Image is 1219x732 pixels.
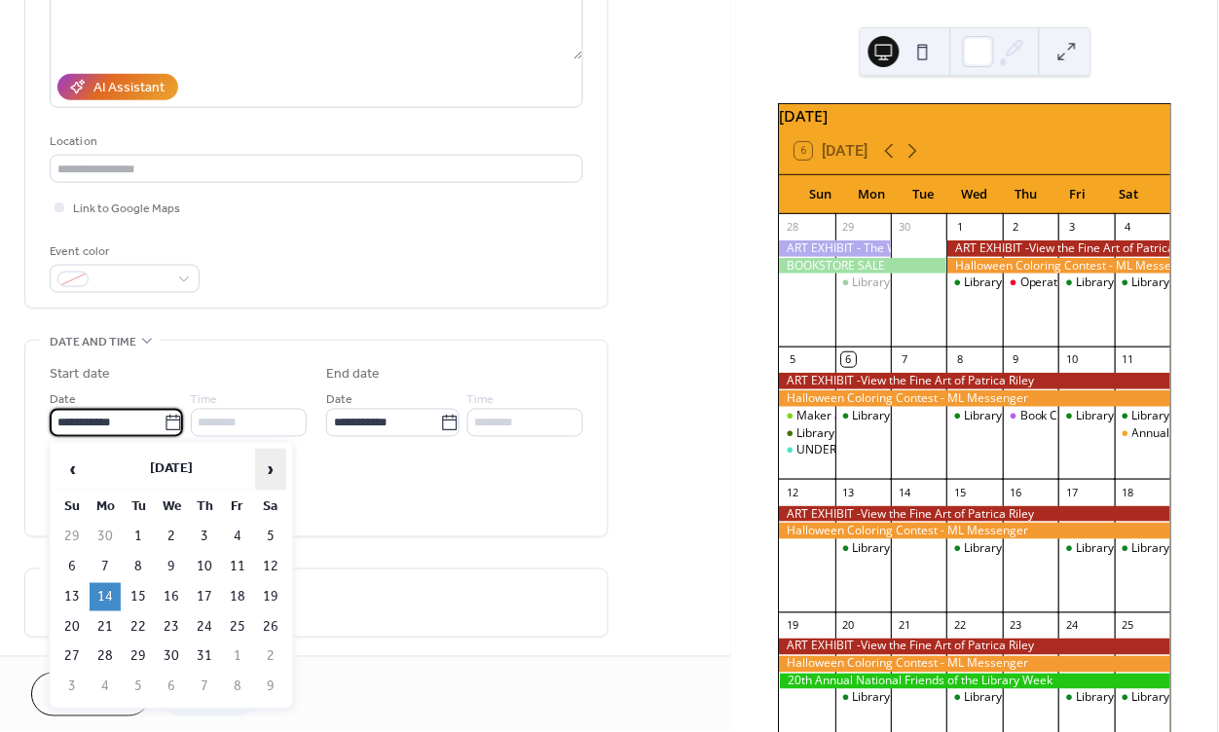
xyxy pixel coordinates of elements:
[57,450,87,489] span: ‹
[854,540,924,557] div: Library Open
[156,493,187,521] th: We
[780,656,1171,673] div: Halloween Coloring Contest - ML Messenger
[1077,274,1147,291] div: Library Open
[1133,540,1203,557] div: Library Open
[156,643,187,672] td: 30
[1065,220,1080,235] div: 3
[1133,274,1203,291] div: Library Open
[123,523,154,551] td: 1
[1116,408,1171,424] div: Library Open
[56,643,88,672] td: 27
[1116,540,1171,557] div: Library Open
[1116,690,1171,707] div: Library Open
[780,442,835,458] div: UNDER THE AWNING Local Area Author Book Signing
[795,175,847,214] div: Sun
[90,643,121,672] td: 28
[1010,352,1024,367] div: 9
[90,449,253,491] th: [DATE]
[56,553,88,581] td: 6
[1053,175,1104,214] div: Fri
[255,674,286,702] td: 9
[222,583,253,611] td: 18
[854,690,924,707] div: Library Open
[56,523,88,551] td: 29
[90,493,121,521] th: Mo
[156,553,187,581] td: 9
[90,583,121,611] td: 14
[50,241,196,262] div: Event color
[780,639,1171,655] div: ART EXHIBIT -View the Fine Art of Patrica Riley
[898,618,912,633] div: 21
[965,274,1035,291] div: Library Open
[1010,220,1024,235] div: 2
[854,274,924,291] div: Library Open
[255,613,286,641] td: 26
[189,583,220,611] td: 17
[947,690,1003,707] div: Library Open
[797,442,1087,458] div: UNDER THE AWNING Local Area Author Book Signing
[1133,690,1203,707] div: Library Open
[467,390,495,411] span: Time
[56,583,88,611] td: 13
[950,175,1002,214] div: Wed
[836,274,892,291] div: Library Open
[50,131,579,152] div: Location
[189,523,220,551] td: 3
[1122,618,1136,633] div: 25
[56,493,88,521] th: Su
[73,200,180,220] span: Link to Google Maps
[1122,352,1136,367] div: 11
[222,613,253,641] td: 25
[786,352,800,367] div: 5
[90,613,121,641] td: 21
[255,553,286,581] td: 12
[1065,485,1080,499] div: 17
[965,540,1035,557] div: Library Open
[222,674,253,702] td: 8
[1059,690,1115,707] div: Library Open
[31,673,151,716] button: Cancel
[189,553,220,581] td: 10
[191,390,218,411] span: Time
[255,583,286,611] td: 19
[57,74,178,100] button: AI Assistant
[189,674,220,702] td: 7
[156,523,187,551] td: 2
[123,613,154,641] td: 22
[326,390,352,411] span: Date
[847,175,899,214] div: Mon
[189,493,220,521] th: Th
[1065,352,1080,367] div: 10
[786,220,800,235] div: 28
[189,643,220,672] td: 31
[90,553,121,581] td: 7
[50,365,110,385] div: Start date
[156,613,187,641] td: 23
[222,523,253,551] td: 4
[1002,175,1053,214] div: Thu
[1059,274,1115,291] div: Library Open
[953,352,968,367] div: 8
[947,258,1171,274] div: Halloween Coloring Contest - ML Messenger
[947,274,1003,291] div: Library Open
[1104,175,1156,214] div: Sat
[90,523,121,551] td: 30
[780,240,892,257] div: ART EXHIBIT - The Works of Mark Caselius
[1059,540,1115,557] div: Library Open
[123,553,154,581] td: 8
[255,493,286,521] th: Sa
[222,643,253,672] td: 1
[947,540,1003,557] div: Library Open
[842,352,857,367] div: 6
[797,425,868,442] div: Library Open
[1010,618,1024,633] div: 23
[156,674,187,702] td: 6
[90,674,121,702] td: 4
[854,408,924,424] div: Library Open
[255,523,286,551] td: 5
[898,220,912,235] div: 30
[256,450,285,489] span: ›
[780,523,1171,539] div: Halloween Coloring Contest - ML Messenger
[780,674,1171,690] div: 20th Annual National Friends of the Library Week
